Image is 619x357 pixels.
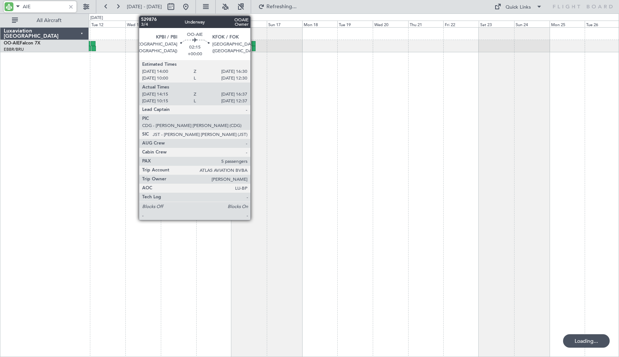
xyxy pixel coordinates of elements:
[563,334,610,348] div: Loading...
[443,21,479,27] div: Fri 22
[231,21,267,27] div: Sat 16
[19,18,79,23] span: All Aircraft
[550,21,585,27] div: Mon 25
[514,21,550,27] div: Sun 24
[479,21,514,27] div: Sat 23
[255,1,300,13] button: Refreshing...
[506,4,531,11] div: Quick Links
[491,1,546,13] button: Quick Links
[4,41,40,46] a: OO-AIEFalcon 7X
[127,3,162,10] span: [DATE] - [DATE]
[266,4,297,9] span: Refreshing...
[90,15,103,21] div: [DATE]
[373,21,408,27] div: Wed 20
[125,21,161,27] div: Wed 13
[90,21,125,27] div: Tue 12
[23,1,66,12] input: A/C (Reg. or Type)
[302,21,338,27] div: Mon 18
[4,47,24,52] a: EBBR/BRU
[161,21,196,27] div: Thu 14
[8,15,81,27] button: All Aircraft
[267,21,302,27] div: Sun 17
[4,41,20,46] span: OO-AIE
[337,21,373,27] div: Tue 19
[196,21,232,27] div: Fri 15
[408,21,444,27] div: Thu 21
